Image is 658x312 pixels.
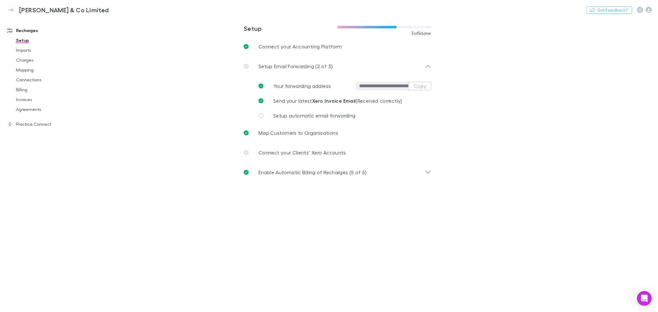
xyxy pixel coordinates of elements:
a: Setup [10,35,85,45]
p: Connect your Accounting Platform [259,43,342,50]
span: 3 of 5 done [411,31,431,36]
span: Setup automatic email forwarding [273,113,356,118]
button: Copy [408,82,431,90]
a: Recharges [1,26,85,35]
img: Epplett & Co Limited's Logo [6,6,17,14]
a: Map Customers to Organisations [239,123,436,143]
h3: [PERSON_NAME] & Co Limited [19,6,109,14]
a: Connect your Clients’ Xero Accounts [239,143,436,162]
a: [PERSON_NAME] & Co Limited [2,2,113,17]
span: Your forwarding address [273,83,331,89]
a: Agreements [10,105,85,114]
a: Practice Connect [1,119,85,129]
a: Imports [10,45,85,55]
a: Setup automatic email forwarding [254,108,431,123]
span: Send your latest (Received correctly) [273,98,402,104]
div: Open Intercom Messenger [637,291,652,306]
a: Send your latestXero Invoice Email(Received correctly) [254,93,431,108]
div: Setup Email Forwarding (2 of 3) [239,56,436,76]
a: Connections [10,75,85,85]
a: Mapping [10,65,85,75]
a: Charges [10,55,85,65]
p: Enable Automatic Billing of Recharges (5 of 5) [259,169,367,176]
a: Invoices [10,95,85,105]
h3: Setup [244,25,337,32]
p: Connect your Clients’ Xero Accounts [259,149,346,156]
button: Got Feedback? [586,6,632,14]
strong: Xero Invoice Email [312,98,356,104]
p: Map Customers to Organisations [259,129,338,137]
a: Billing [10,85,85,95]
a: Connect your Accounting Platform [239,37,436,56]
p: Setup Email Forwarding (2 of 3) [259,63,333,70]
div: Enable Automatic Billing of Recharges (5 of 5) [239,162,436,182]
